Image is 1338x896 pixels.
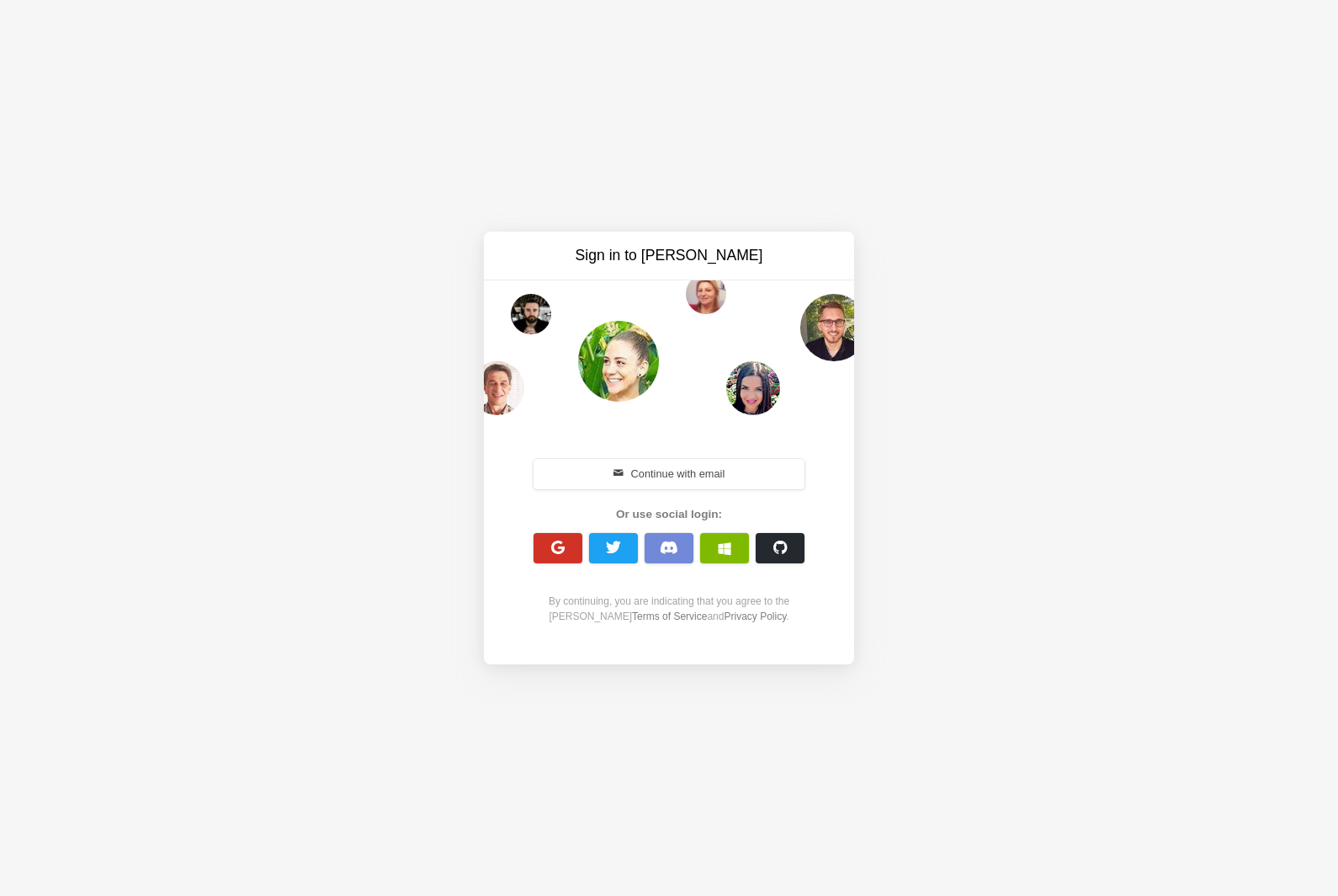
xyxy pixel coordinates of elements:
[528,245,810,266] h3: Sign in to [PERSON_NAME]
[524,506,814,523] div: Or use social login:
[534,459,804,489] button: Continue with email
[524,594,814,624] div: By continuing, you are indicating that you agree to the [PERSON_NAME] and .
[632,611,707,622] a: Terms of Service
[724,611,786,622] a: Privacy Policy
